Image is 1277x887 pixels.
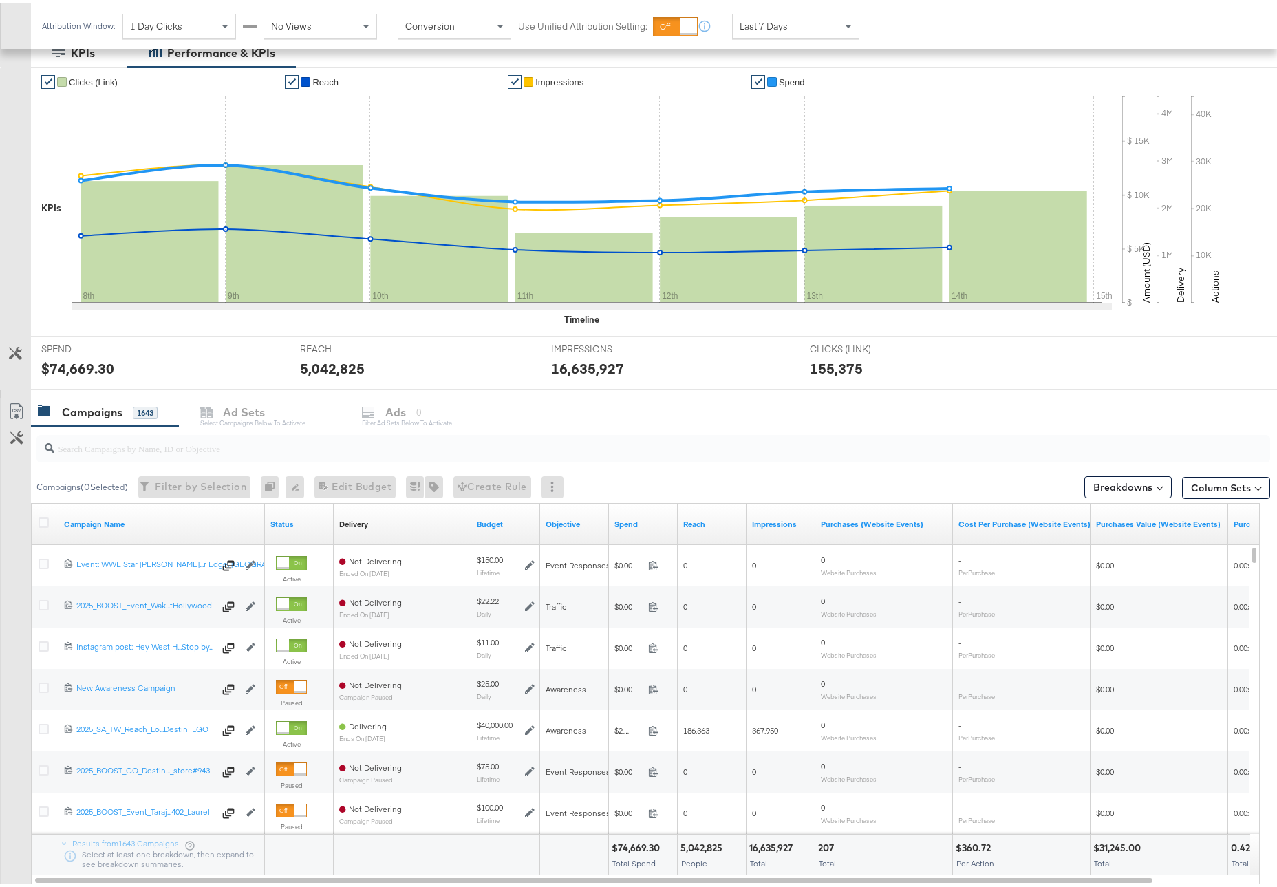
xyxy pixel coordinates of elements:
[819,855,836,865] span: Total
[958,716,961,727] span: -
[546,639,566,650] span: Traffic
[276,695,307,704] label: Paused
[821,634,825,644] span: 0
[41,339,144,352] span: SPEND
[958,606,995,615] sub: Per Purchase
[76,638,214,649] div: Instagram post: Hey West H...Stop by...
[821,592,825,603] span: 0
[76,638,214,652] a: Instagram post: Hey West H...Stop by...
[1234,763,1252,773] span: 0.00x
[752,804,756,815] span: 0
[546,681,586,691] span: Awareness
[614,639,643,650] span: $0.00
[958,634,961,644] span: -
[1140,239,1152,299] text: Amount (USD)
[752,681,756,691] span: 0
[276,654,307,663] label: Active
[564,310,599,323] div: Timeline
[546,722,586,732] span: Awareness
[1232,855,1271,865] span: Total ROAS
[339,515,368,526] div: Delivery
[1234,722,1252,732] span: 0.00x
[76,720,214,734] a: 2025_SA_TW_Reach_Lo...DestinFLGO
[477,799,503,810] div: $100.00
[821,716,825,727] span: 0
[76,720,214,731] div: 2025_SA_TW_Reach_Lo...DestinFLGO
[752,557,756,567] span: 0
[752,515,810,526] a: The number of times your ad was served. On mobile apps an ad is counted as served the first time ...
[821,771,877,780] sub: Website Purchases
[749,838,797,851] div: 16,635,927
[546,804,610,815] span: Event Responses
[810,339,913,352] span: CLICKS (LINK)
[958,813,995,821] sub: Per Purchase
[821,758,825,768] span: 0
[133,403,158,416] div: 1643
[683,557,687,567] span: 0
[41,18,116,28] div: Attribution Window:
[76,762,214,776] a: 2025_BOOST_GO_Destin..._store#943
[1096,515,1223,526] a: The total value of the purchase actions tracked by your Custom Audience pixel on your website aft...
[477,606,491,615] sub: Daily
[54,426,1157,453] input: Search Campaigns by Name, ID or Objective
[276,819,307,828] label: Paused
[1084,473,1172,495] button: Breakdowns
[1096,639,1114,650] span: $0.00
[535,74,583,84] span: Impressions
[551,355,624,375] div: 16,635,927
[261,473,286,495] div: 0
[752,763,756,773] span: 0
[821,606,877,615] sub: Website Purchases
[1234,681,1252,691] span: 0.00x
[349,800,402,811] span: Not Delivering
[1093,838,1145,851] div: $31,245.00
[477,771,500,780] sub: Lifetime
[167,42,275,58] div: Performance & KPIs
[76,597,214,610] a: 2025_BOOST_Event_Wak...tHollywood
[339,566,402,574] sub: ended on [DATE]
[76,555,214,566] div: Event: WWE Star [PERSON_NAME]...r Edge, [GEOGRAPHIC_DATA]
[300,355,365,375] div: 5,042,825
[1096,804,1114,815] span: $0.00
[339,773,402,780] sub: Campaign Paused
[546,515,603,526] a: Your campaign's objective.
[958,648,995,656] sub: Per Purchase
[551,339,654,352] span: IMPRESSIONS
[276,571,307,580] label: Active
[958,551,961,562] span: -
[751,72,765,85] a: ✔
[681,855,707,865] span: People
[76,803,214,814] div: 2025_BOOST_Event_Taraj...402_Laurel
[958,771,995,780] sub: Per Purchase
[41,355,114,375] div: $74,669.30
[477,813,500,821] sub: Lifetime
[821,799,825,809] span: 0
[614,557,643,567] span: $0.00
[508,72,522,85] a: ✔
[958,675,961,685] span: -
[683,515,741,526] a: The number of people your ad was served to.
[1096,763,1114,773] span: $0.00
[339,814,402,822] sub: Campaign Paused
[612,855,656,865] span: Total Spend
[276,778,307,787] label: Paused
[276,736,307,745] label: Active
[1174,264,1187,299] text: Delivery
[41,72,55,85] a: ✔
[130,17,182,29] span: 1 Day Clicks
[958,730,995,738] sub: Per Purchase
[1234,639,1252,650] span: 0.00x
[752,722,778,732] span: 367,950
[821,515,947,526] a: The number of times a purchase was made tracked by your Custom Audience pixel on your website aft...
[614,804,643,815] span: $0.00
[76,679,214,690] div: New Awareness Campaign
[1231,838,1259,851] div: 0.42x
[958,689,995,697] sub: Per Purchase
[339,515,368,526] a: Reflects the ability of your Ad Campaign to achieve delivery based on ad states, schedule and bud...
[1096,681,1114,691] span: $0.00
[821,730,877,738] sub: Website Purchases
[276,612,307,621] label: Active
[312,74,339,84] span: Reach
[1096,557,1114,567] span: $0.00
[810,355,863,375] div: 155,375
